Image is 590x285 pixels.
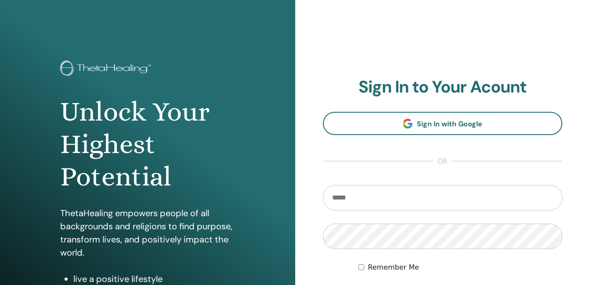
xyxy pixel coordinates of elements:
p: ThetaHealing empowers people of all backgrounds and religions to find purpose, transform lives, a... [60,207,235,259]
div: Keep me authenticated indefinitely or until I manually logout [358,262,562,273]
label: Remember Me [368,262,419,273]
h1: Unlock Your Highest Potential [60,96,235,193]
span: Sign In with Google [417,119,482,128]
span: or [433,156,452,167]
h2: Sign In to Your Acount [323,77,563,97]
a: Sign In with Google [323,112,563,135]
